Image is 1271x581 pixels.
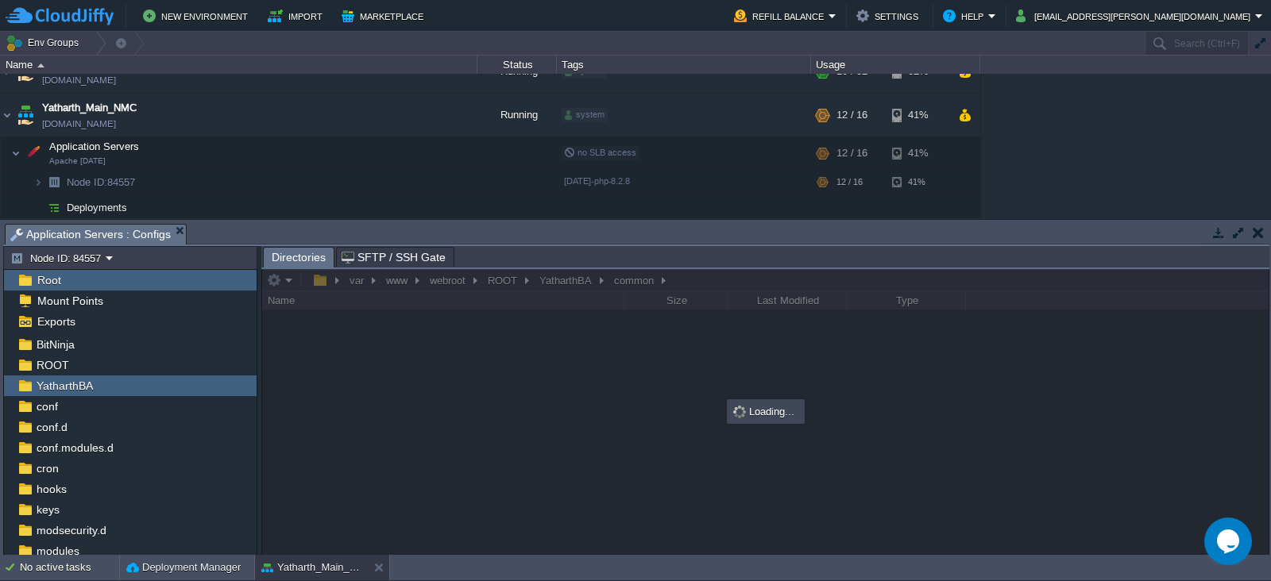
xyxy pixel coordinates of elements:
span: Directories [272,248,326,267]
div: 12 / 16 [836,94,867,137]
img: AMDAwAAAACH5BAEAAAAALAAAAAABAAEAAAICRAEAOw== [14,94,37,137]
div: Running [477,94,557,137]
span: no SLB access [564,148,636,157]
span: [DATE]-php-8.2.8 [564,176,630,186]
a: ROOT [33,358,71,372]
img: AMDAwAAAACH5BAEAAAAALAAAAAABAAEAAAICRAEAOw== [21,137,44,169]
button: Env Groups [6,32,84,54]
button: Yatharth_Main_NMC [261,560,361,575]
img: AMDAwAAAACH5BAEAAAAALAAAAAABAAEAAAICRAEAOw== [33,195,43,220]
a: Application ServersApache [DATE] [48,140,141,152]
a: hooks [33,482,69,496]
a: Yatharth_Main_NMC [42,100,137,116]
div: Usage [812,56,979,74]
div: No active tasks [20,555,119,580]
span: SFTP / SSH Gate [342,248,446,267]
span: 84557 [65,175,137,189]
button: Marketplace [342,6,428,25]
a: BitNinja [33,337,77,352]
a: modsecurity.d [33,523,109,537]
button: Settings [856,6,923,25]
a: Node ID:84557 [65,175,137,189]
div: Name [2,56,477,74]
div: Tags [558,56,810,74]
button: New Environment [143,6,253,25]
a: conf.d [33,420,70,434]
a: keys [33,502,62,517]
iframe: chat widget [1204,518,1255,565]
a: Mount Points [34,294,106,308]
div: 12 / 16 [836,137,867,169]
img: AMDAwAAAACH5BAEAAAAALAAAAAABAAEAAAICRAEAOw== [33,170,43,194]
a: Root [34,273,64,287]
button: Deployment Manager [126,560,241,575]
img: AMDAwAAAACH5BAEAAAAALAAAAAABAAEAAAICRAEAOw== [37,63,44,67]
div: Loading... [728,401,803,422]
a: YatharthBA [33,379,95,393]
a: modules [33,544,82,558]
div: 41% [892,137,944,169]
img: AMDAwAAAACH5BAEAAAAALAAAAAABAAEAAAICRAEAOw== [43,170,65,194]
a: [DOMAIN_NAME] [42,116,116,132]
div: system [562,108,608,122]
img: CloudJiffy [6,6,114,26]
button: [EMAIL_ADDRESS][PERSON_NAME][DOMAIN_NAME] [1016,6,1255,25]
img: AMDAwAAAACH5BAEAAAAALAAAAAABAAEAAAICRAEAOw== [11,137,21,169]
a: cron [33,461,61,475]
a: conf [33,399,60,414]
button: Refill Balance [734,6,829,25]
a: Deployments [65,201,129,214]
a: Exports [34,314,78,329]
img: AMDAwAAAACH5BAEAAAAALAAAAAABAAEAAAICRAEAOw== [43,195,65,220]
div: 41% [892,170,944,194]
button: Help [943,6,988,25]
span: Application Servers [48,140,141,153]
button: Import [268,6,327,25]
div: 12 / 16 [836,170,863,194]
a: conf.modules.d [33,441,116,455]
span: Application Servers : Configs [10,225,171,244]
img: AMDAwAAAACH5BAEAAAAALAAAAAABAAEAAAICRAEAOw== [1,94,14,137]
div: Status [478,56,556,74]
span: Apache [DATE] [49,156,106,166]
span: Node ID: [67,176,107,188]
button: Node ID: 84557 [10,251,106,265]
div: 41% [892,94,944,137]
span: [DOMAIN_NAME] [42,72,116,88]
